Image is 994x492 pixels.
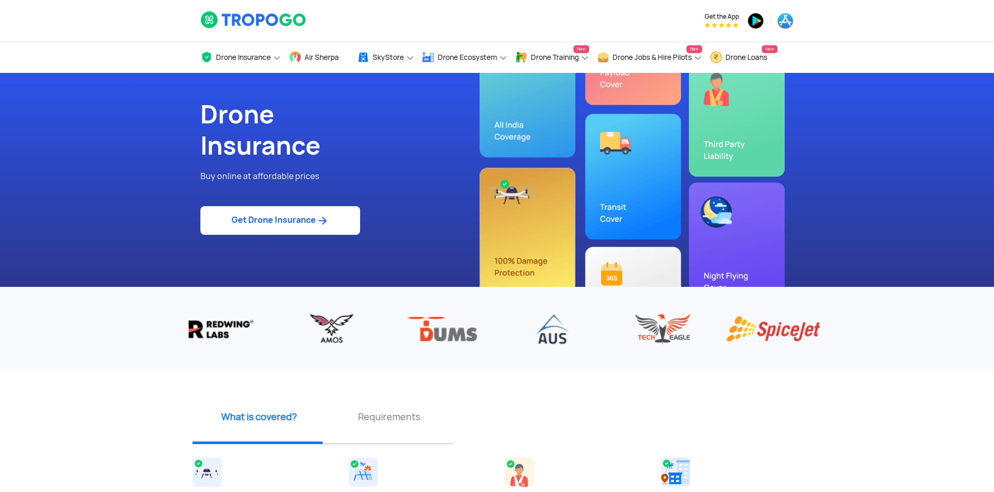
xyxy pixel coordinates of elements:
[284,313,379,345] img: AMOS
[686,45,702,53] span: New
[357,42,414,73] a: SkyStore
[200,170,489,183] p: Buy online at affordable prices
[725,53,767,61] span: Drone Loans
[198,410,320,423] p: What is covered?
[574,45,589,53] span: New
[174,313,269,345] img: Redwing labs
[615,313,710,345] img: Tech Eagle
[289,42,349,73] a: Air Sherpa
[505,313,600,345] img: AUS
[762,45,778,53] span: New
[613,53,692,61] span: Drone Jobs & Hire Pilots
[304,53,339,61] span: Air Sherpa
[705,22,738,28] img: App Raking
[705,12,739,21] span: Get the App
[422,42,507,73] a: Drone Ecosystem
[200,99,489,161] h1: Drone Insurance
[710,42,778,73] a: Drone LoansNew
[531,53,579,61] span: Drone Training
[200,11,307,29] img: logoHeader.svg
[777,12,794,29] img: ic_appstore.png
[200,42,281,73] a: Drone Insurance
[438,53,497,61] span: Drone Ecosystem
[394,313,489,345] img: DUMS
[328,410,450,423] p: Requirements
[597,42,702,73] a: Drone Jobs & Hire PilotsNew
[216,53,271,61] span: Drone Insurance
[200,206,360,235] a: Get Drone Insurance
[316,215,329,227] img: ic_arrow_forward_blue.svg
[726,313,821,345] img: Spice Jet
[747,12,764,29] img: ic_playstore.png
[515,42,589,73] a: Drone TrainingNew
[373,53,404,61] span: SkyStore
